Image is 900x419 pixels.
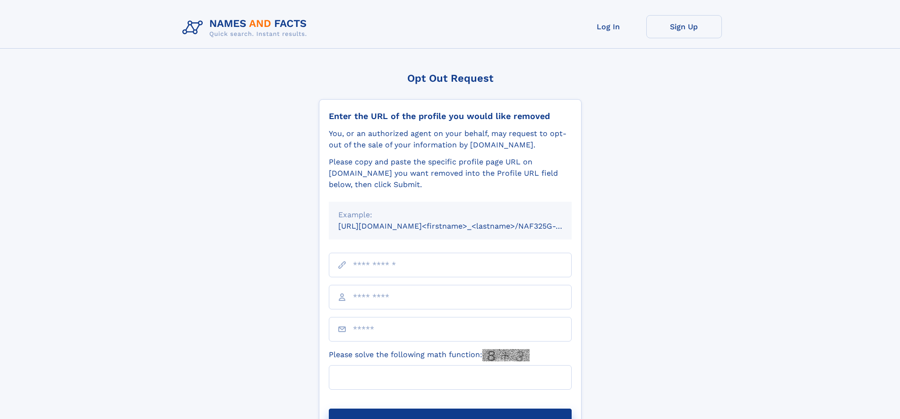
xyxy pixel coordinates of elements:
[329,128,572,151] div: You, or an authorized agent on your behalf, may request to opt-out of the sale of your informatio...
[646,15,722,38] a: Sign Up
[329,156,572,190] div: Please copy and paste the specific profile page URL on [DOMAIN_NAME] you want removed into the Pr...
[338,222,590,231] small: [URL][DOMAIN_NAME]<firstname>_<lastname>/NAF325G-xxxxxxxx
[338,209,562,221] div: Example:
[179,15,315,41] img: Logo Names and Facts
[319,72,582,84] div: Opt Out Request
[571,15,646,38] a: Log In
[329,111,572,121] div: Enter the URL of the profile you would like removed
[329,349,530,361] label: Please solve the following math function:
